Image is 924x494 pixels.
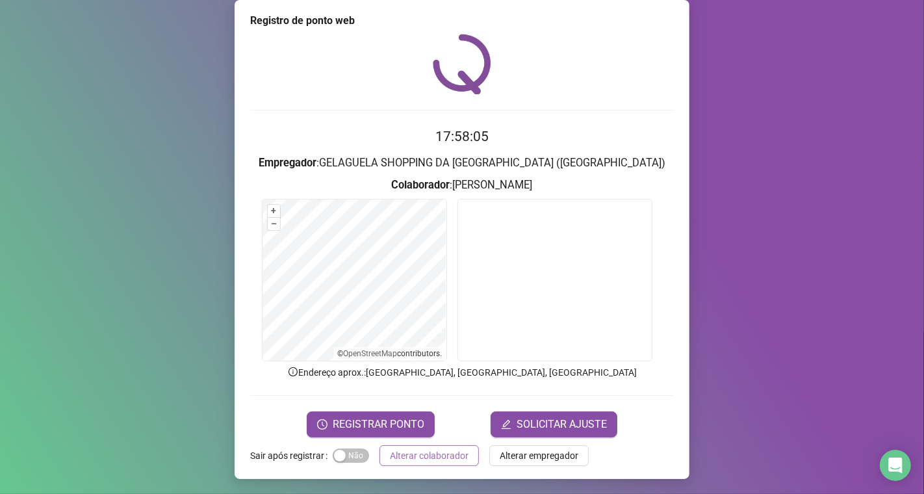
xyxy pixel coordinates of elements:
span: info-circle [287,366,299,378]
span: edit [501,419,511,430]
button: editSOLICITAR AJUSTE [491,411,617,437]
h3: : [PERSON_NAME] [250,177,674,194]
div: Open Intercom Messenger [880,450,911,481]
p: Endereço aprox. : [GEOGRAPHIC_DATA], [GEOGRAPHIC_DATA], [GEOGRAPHIC_DATA] [250,365,674,380]
span: Alterar empregador [500,448,578,463]
span: SOLICITAR AJUSTE [517,417,607,432]
span: Alterar colaborador [390,448,468,463]
span: REGISTRAR PONTO [333,417,424,432]
li: © contributors. [338,349,443,358]
a: OpenStreetMap [344,349,398,358]
span: clock-circle [317,419,327,430]
button: + [268,205,280,217]
label: Sair após registrar [250,445,333,466]
button: Alterar empregador [489,445,589,466]
h3: : GELAGUELA SHOPPING DA [GEOGRAPHIC_DATA] ([GEOGRAPHIC_DATA]) [250,155,674,172]
button: – [268,218,280,230]
img: QRPoint [433,34,491,94]
div: Registro de ponto web [250,13,674,29]
strong: Empregador [259,157,316,169]
button: REGISTRAR PONTO [307,411,435,437]
button: Alterar colaborador [379,445,479,466]
strong: Colaborador [392,179,450,191]
time: 17:58:05 [435,129,489,144]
